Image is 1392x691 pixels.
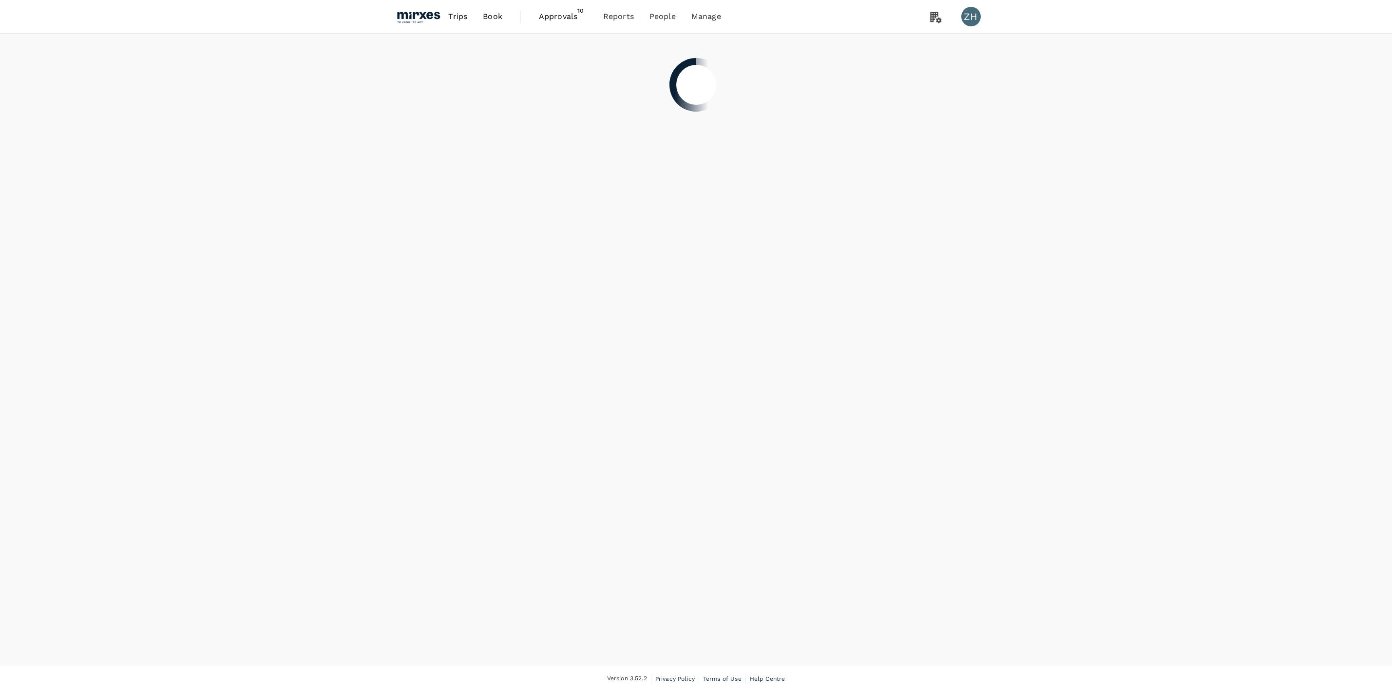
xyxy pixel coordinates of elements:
span: Terms of Use [703,675,742,682]
span: People [649,11,676,22]
a: Privacy Policy [655,673,695,684]
div: ZH [961,7,981,26]
span: Book [483,11,502,22]
img: Mirxes Holding Pte Ltd [396,6,441,27]
span: Trips [448,11,467,22]
span: Help Centre [750,675,785,682]
span: 10 [574,6,587,16]
span: Approvals [539,11,588,22]
span: Manage [691,11,721,22]
span: Reports [603,11,634,22]
a: Terms of Use [703,673,742,684]
span: Version 3.52.2 [607,674,647,684]
a: Help Centre [750,673,785,684]
span: Privacy Policy [655,675,695,682]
